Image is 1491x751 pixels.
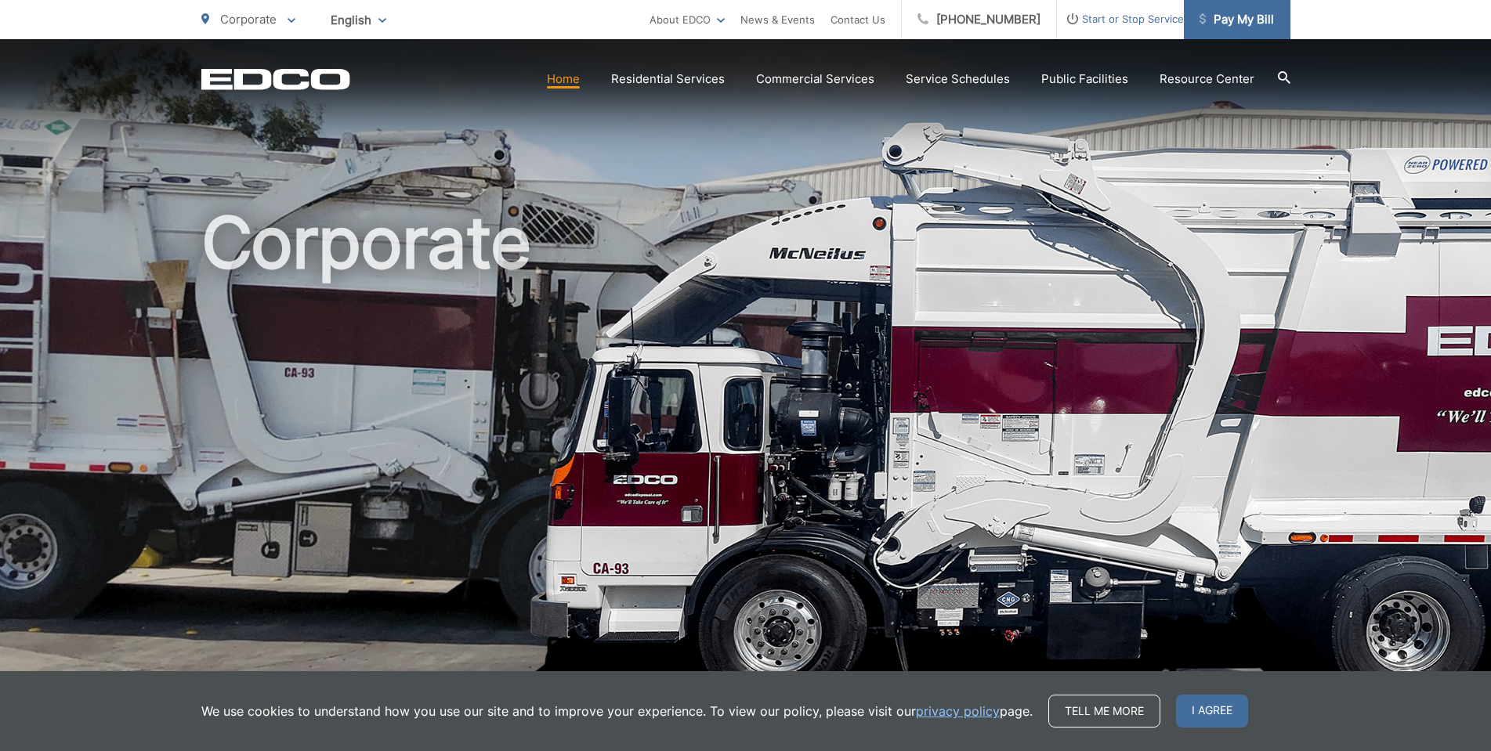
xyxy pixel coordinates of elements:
[1160,70,1254,88] a: Resource Center
[220,12,277,27] span: Corporate
[1048,695,1160,728] a: Tell me more
[831,10,885,29] a: Contact Us
[1176,695,1248,728] span: I agree
[201,204,1290,699] h1: Corporate
[201,702,1033,720] p: We use cookies to understand how you use our site and to improve your experience. To view our pol...
[916,702,1000,720] a: privacy policy
[611,70,725,88] a: Residential Services
[547,70,580,88] a: Home
[740,10,815,29] a: News & Events
[1200,10,1274,29] span: Pay My Bill
[201,68,350,90] a: EDCD logo. Return to the homepage.
[906,70,1010,88] a: Service Schedules
[319,6,398,34] span: English
[756,70,874,88] a: Commercial Services
[650,10,725,29] a: About EDCO
[1041,70,1128,88] a: Public Facilities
